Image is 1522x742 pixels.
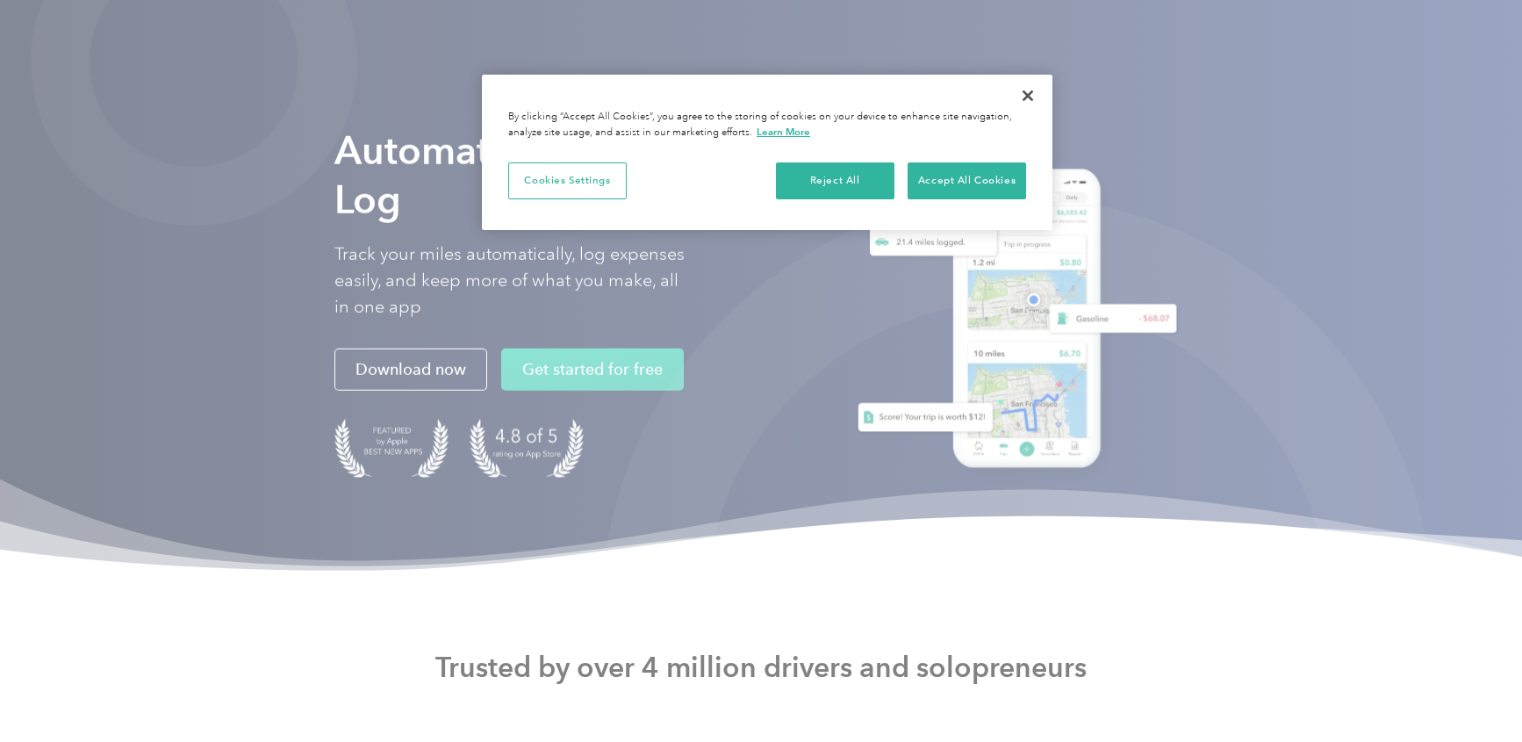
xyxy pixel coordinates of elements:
p: Track your miles automatically, log expenses easily, and keep more of what you make, all in one app [334,241,686,321]
img: 4.9 out of 5 stars on the app store [470,419,584,478]
a: More information about your privacy, opens in a new tab [757,126,810,138]
button: Cookies Settings [508,162,627,199]
img: Badge for Featured by Apple Best New Apps [334,419,449,478]
button: Close [1009,76,1047,115]
a: Get started for free [501,349,684,391]
a: Download now [334,349,487,391]
button: Reject All [776,162,894,199]
strong: Automate Your Mileage Log [334,127,757,223]
div: By clicking “Accept All Cookies”, you agree to the storing of cookies on your device to enhance s... [508,110,1026,140]
button: Accept All Cookies [908,162,1026,199]
strong: Trusted by over 4 million drivers and solopreneurs [435,650,1087,685]
div: Privacy [482,75,1052,230]
div: Cookie banner [482,75,1052,230]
